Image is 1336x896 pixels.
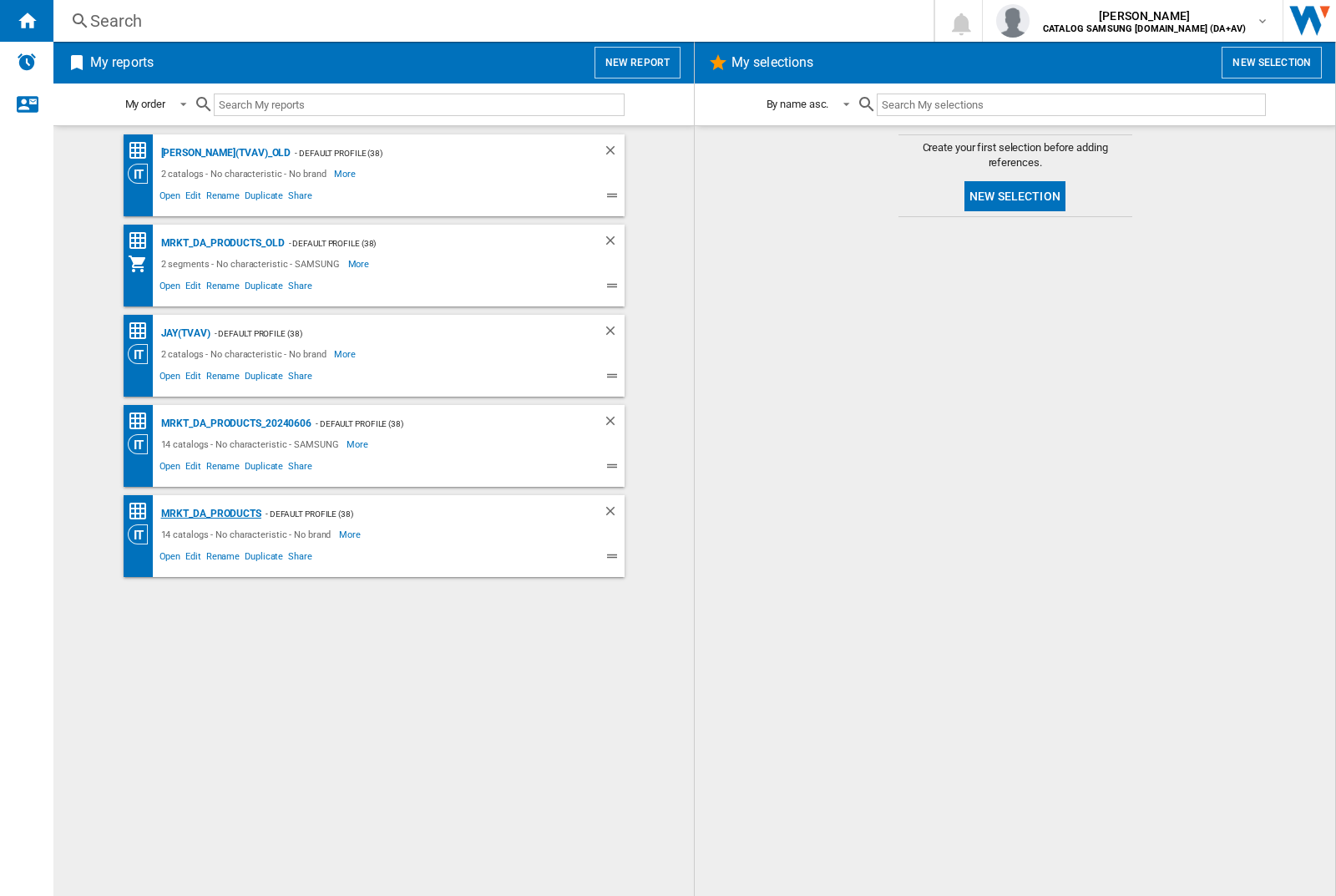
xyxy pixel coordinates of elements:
[877,94,1265,116] input: Search My selections
[157,164,335,184] div: 2 catalogs - No characteristic - No brand
[210,323,569,344] div: - Default profile (38)
[128,501,157,522] div: Price Matrix
[125,98,165,110] div: My order
[204,549,242,569] span: Rename
[311,413,569,434] div: - Default profile (38)
[157,323,210,344] div: JAY(TVAV)
[183,278,204,298] span: Edit
[204,368,242,388] span: Rename
[183,549,204,569] span: Edit
[128,411,157,432] div: Price Matrix
[285,233,569,254] div: - Default profile (38)
[898,140,1132,170] span: Create your first selection before adding references.
[157,524,340,544] div: 14 catalogs - No characteristic - No brand
[157,413,312,434] div: MRKT_DA_PRODUCTS_20240606
[183,188,204,208] span: Edit
[157,278,184,298] span: Open
[603,233,625,254] div: Delete
[242,458,286,478] span: Duplicate
[286,458,315,478] span: Share
[157,344,335,364] div: 2 catalogs - No characteristic - No brand
[183,368,204,388] span: Edit
[242,368,286,388] span: Duplicate
[242,549,286,569] span: Duplicate
[157,254,348,274] div: 2 segments - No characteristic - SAMSUNG
[339,524,363,544] span: More
[728,47,817,78] h2: My selections
[128,434,157,454] div: Category View
[242,188,286,208] span: Duplicate
[286,368,315,388] span: Share
[242,278,286,298] span: Duplicate
[996,4,1030,38] img: profile.jpg
[128,254,157,274] div: My Assortment
[334,344,358,364] span: More
[214,94,625,116] input: Search My reports
[128,321,157,342] div: Price Matrix
[204,278,242,298] span: Rename
[128,344,157,364] div: Category View
[1222,47,1322,78] button: New selection
[157,368,184,388] span: Open
[157,188,184,208] span: Open
[347,434,371,454] span: More
[603,413,625,434] div: Delete
[603,504,625,524] div: Delete
[286,278,315,298] span: Share
[157,434,347,454] div: 14 catalogs - No characteristic - SAMSUNG
[767,98,829,110] div: By name asc.
[157,458,184,478] span: Open
[964,181,1065,211] button: New selection
[87,47,157,78] h2: My reports
[204,458,242,478] span: Rename
[603,323,625,344] div: Delete
[603,143,625,164] div: Delete
[286,549,315,569] span: Share
[128,524,157,544] div: Category View
[128,140,157,161] div: Price Matrix
[17,52,37,72] img: alerts-logo.svg
[204,188,242,208] span: Rename
[291,143,569,164] div: - Default profile (38)
[128,230,157,251] div: Price Matrix
[128,164,157,184] div: Category View
[595,47,681,78] button: New report
[157,143,291,164] div: [PERSON_NAME](TVAV)_old
[90,9,890,33] div: Search
[157,233,285,254] div: MRKT_DA_PRODUCTS_OLD
[1043,23,1246,34] b: CATALOG SAMSUNG [DOMAIN_NAME] (DA+AV)
[261,504,569,524] div: - Default profile (38)
[157,549,184,569] span: Open
[157,504,261,524] div: MRKT_DA_PRODUCTS
[1043,8,1246,24] span: [PERSON_NAME]
[334,164,358,184] span: More
[183,458,204,478] span: Edit
[348,254,372,274] span: More
[286,188,315,208] span: Share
